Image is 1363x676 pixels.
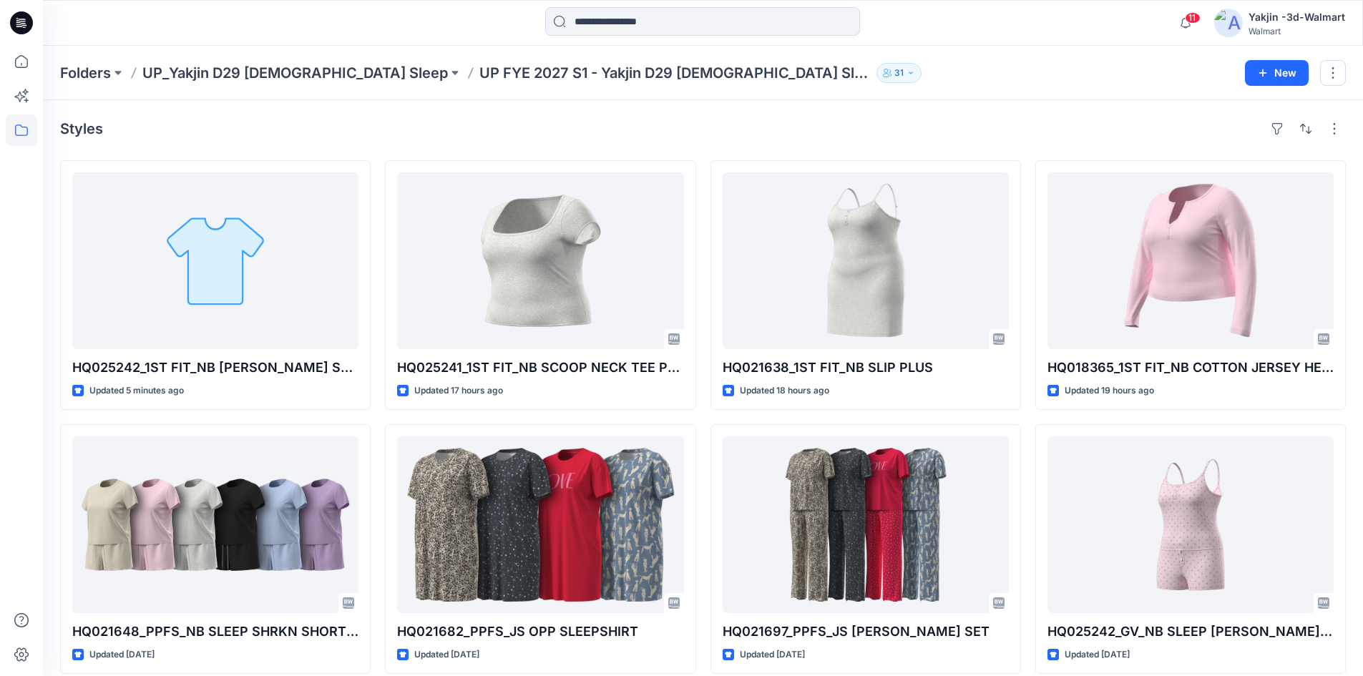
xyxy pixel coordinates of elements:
a: HQ021697_PPFS_JS OPP PJ SET [723,436,1009,613]
a: Folders [60,63,111,83]
p: HQ025241_1ST FIT_NB SCOOP NECK TEE PLUS [397,358,683,378]
p: HQ018365_1ST FIT_NB COTTON JERSEY HENLEY TOP PLUS [1047,358,1334,378]
a: HQ025242_GV_NB SLEEP CAMI BOXER SET [1047,436,1334,613]
p: HQ021697_PPFS_JS [PERSON_NAME] SET [723,622,1009,642]
h4: Styles [60,120,103,137]
span: 11 [1185,12,1201,24]
p: HQ021682_PPFS_JS OPP SLEEPSHIRT [397,622,683,642]
p: HQ021648_PPFS_NB SLEEP SHRKN SHORT SET [72,622,358,642]
div: Yakjin -3d-Walmart [1249,9,1345,26]
p: Updated [DATE] [1065,647,1130,662]
a: HQ021682_PPFS_JS OPP SLEEPSHIRT [397,436,683,613]
button: 31 [876,63,922,83]
p: UP FYE 2027 S1 - Yakjin D29 [DEMOGRAPHIC_DATA] Sleepwear [479,63,871,83]
p: 31 [894,65,904,81]
a: HQ021638_1ST FIT_NB SLIP PLUS [723,172,1009,349]
a: HQ021648_PPFS_NB SLEEP SHRKN SHORT SET [72,436,358,613]
p: HQ025242_GV_NB SLEEP [PERSON_NAME] SET [1047,622,1334,642]
button: New [1245,60,1309,86]
p: Updated [DATE] [89,647,155,662]
p: Updated 17 hours ago [414,383,503,398]
p: Updated [DATE] [414,647,479,662]
p: Updated 18 hours ago [740,383,829,398]
a: HQ025242_1ST FIT_NB CAMI BOXER SET PLUS [72,172,358,349]
div: Walmart [1249,26,1345,36]
p: Updated 19 hours ago [1065,383,1154,398]
a: HQ018365_1ST FIT_NB COTTON JERSEY HENLEY TOP PLUS [1047,172,1334,349]
img: avatar [1214,9,1243,37]
p: HQ021638_1ST FIT_NB SLIP PLUS [723,358,1009,378]
a: UP_Yakjin D29 [DEMOGRAPHIC_DATA] Sleep [142,63,448,83]
a: HQ025241_1ST FIT_NB SCOOP NECK TEE PLUS [397,172,683,349]
p: Updated 5 minutes ago [89,383,184,398]
p: HQ025242_1ST FIT_NB [PERSON_NAME] SET PLUS [72,358,358,378]
p: Updated [DATE] [740,647,805,662]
